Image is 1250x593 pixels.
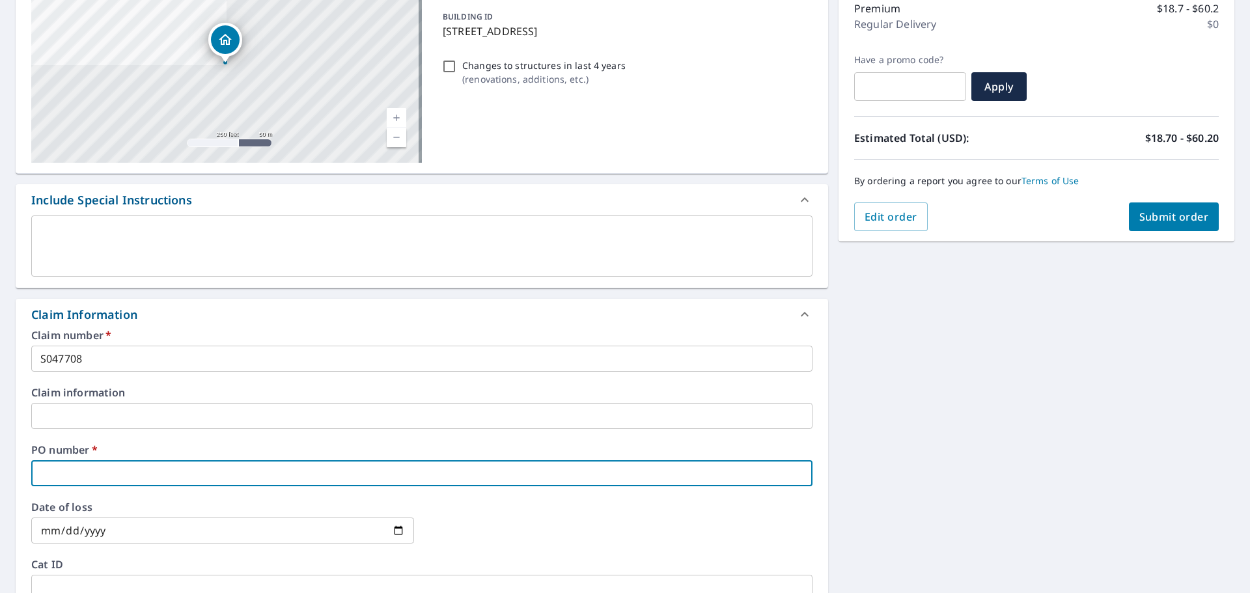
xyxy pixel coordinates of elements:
[31,330,812,340] label: Claim number
[443,23,807,39] p: [STREET_ADDRESS]
[1207,16,1219,32] p: $0
[462,59,626,72] p: Changes to structures in last 4 years
[1145,130,1219,146] p: $18.70 - $60.20
[31,306,137,324] div: Claim Information
[854,1,900,16] p: Premium
[387,128,406,147] a: Current Level 17, Zoom Out
[1157,1,1219,16] p: $18.7 - $60.2
[1129,202,1219,231] button: Submit order
[854,54,966,66] label: Have a promo code?
[16,184,828,215] div: Include Special Instructions
[31,445,812,455] label: PO number
[854,175,1219,187] p: By ordering a report you agree to our
[854,16,936,32] p: Regular Delivery
[387,108,406,128] a: Current Level 17, Zoom In
[443,11,493,22] p: BUILDING ID
[31,191,192,209] div: Include Special Instructions
[982,79,1016,94] span: Apply
[16,299,828,330] div: Claim Information
[1139,210,1209,224] span: Submit order
[854,130,1036,146] p: Estimated Total (USD):
[31,387,812,398] label: Claim information
[31,559,812,570] label: Cat ID
[1021,174,1079,187] a: Terms of Use
[865,210,917,224] span: Edit order
[971,72,1027,101] button: Apply
[31,502,414,512] label: Date of loss
[854,202,928,231] button: Edit order
[462,72,626,86] p: ( renovations, additions, etc. )
[208,23,242,63] div: Dropped pin, building 1, Residential property, 7032 7th St Surf City, NC 28445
